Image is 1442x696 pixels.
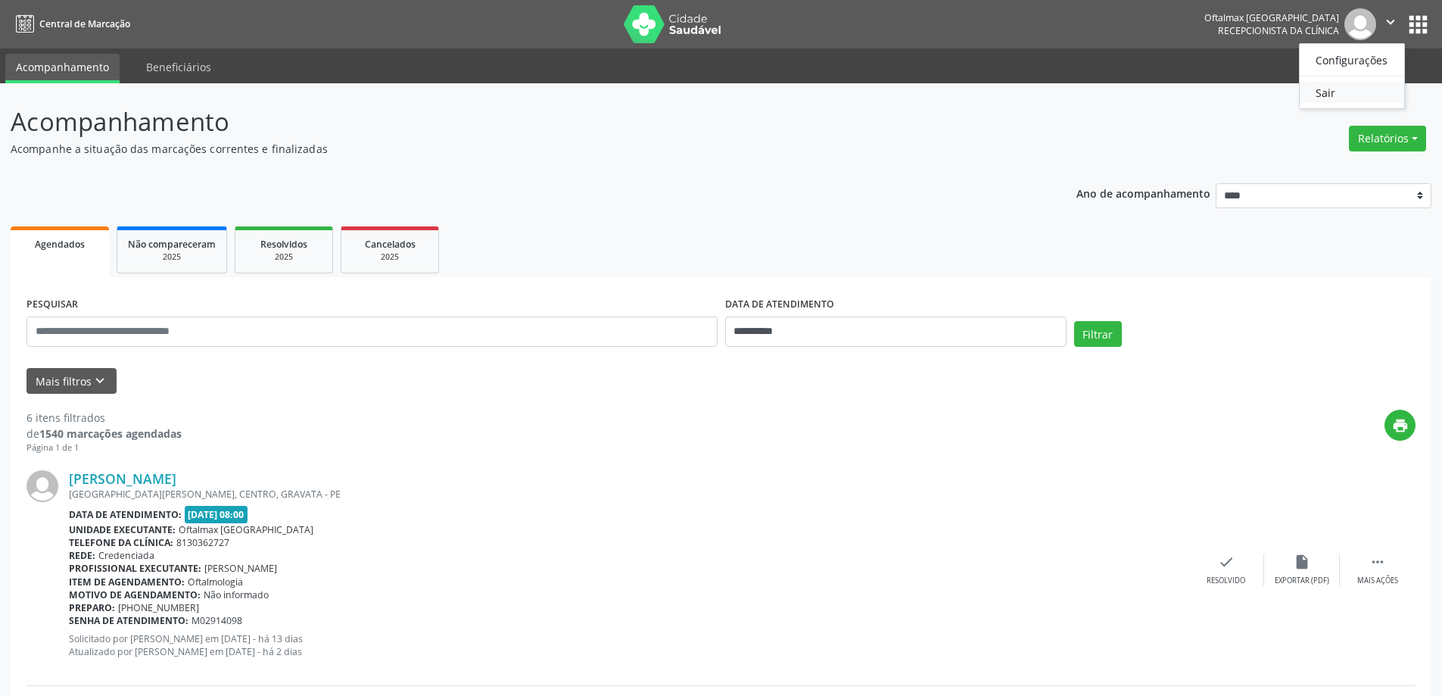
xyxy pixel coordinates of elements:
[39,426,182,441] strong: 1540 marcações agendadas
[1074,321,1122,347] button: Filtrar
[1207,576,1245,586] div: Resolvido
[92,373,108,389] i: keyboard_arrow_down
[69,601,115,614] b: Preparo:
[26,470,58,502] img: img
[1294,554,1310,570] i: insert_drive_file
[179,523,313,536] span: Oftalmax [GEOGRAPHIC_DATA]
[192,614,242,627] span: M02914098
[1349,126,1426,151] button: Relatórios
[69,523,176,536] b: Unidade executante:
[39,17,130,30] span: Central de Marcação
[1076,183,1210,202] p: Ano de acompanhamento
[1204,11,1339,24] div: Oftalmax [GEOGRAPHIC_DATA]
[135,54,222,80] a: Beneficiários
[1300,82,1404,103] a: Sair
[1344,8,1376,40] img: img
[1218,554,1235,570] i: check
[69,562,201,575] b: Profissional executante:
[26,410,182,426] div: 6 itens filtrados
[69,632,1188,658] p: Solicitado por [PERSON_NAME] em [DATE] - há 13 dias Atualizado por [PERSON_NAME] em [DATE] - há 2...
[5,54,120,83] a: Acompanhamento
[365,238,416,251] span: Cancelados
[69,508,182,521] b: Data de atendimento:
[1392,417,1409,434] i: print
[26,368,117,395] button: Mais filtroskeyboard_arrow_down
[26,293,78,317] label: PESQUISAR
[69,549,95,562] b: Rede:
[1275,576,1329,586] div: Exportar (PDF)
[1369,554,1386,570] i: 
[185,506,248,523] span: [DATE] 08:00
[26,426,182,442] div: de
[246,251,322,263] div: 2025
[188,576,243,588] span: Oftalmologia
[1357,576,1398,586] div: Mais ações
[1300,49,1404,70] a: Configurações
[1218,24,1339,37] span: Recepcionista da clínica
[204,562,277,575] span: [PERSON_NAME]
[69,536,173,549] b: Telefone da clínica:
[35,238,85,251] span: Agendados
[260,238,307,251] span: Resolvidos
[725,293,834,317] label: DATA DE ATENDIMENTO
[128,251,216,263] div: 2025
[69,588,201,601] b: Motivo de agendamento:
[98,549,154,562] span: Credenciada
[11,103,1005,141] p: Acompanhamento
[352,251,428,263] div: 2025
[1299,43,1405,109] ul: 
[69,488,1188,501] div: [GEOGRAPHIC_DATA][PERSON_NAME], CENTRO, GRAVATA - PE
[11,11,130,36] a: Central de Marcação
[176,536,229,549] span: 8130362727
[204,588,269,601] span: Não informado
[118,601,199,614] span: [PHONE_NUMBER]
[1384,410,1416,441] button: print
[69,576,185,588] b: Item de agendamento:
[11,141,1005,157] p: Acompanhe a situação das marcações correntes e finalizadas
[128,238,216,251] span: Não compareceram
[26,442,182,454] div: Página 1 de 1
[1382,14,1399,30] i: 
[69,614,188,627] b: Senha de atendimento:
[1376,8,1405,40] button: 
[69,470,176,487] a: [PERSON_NAME]
[1405,11,1431,38] button: apps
